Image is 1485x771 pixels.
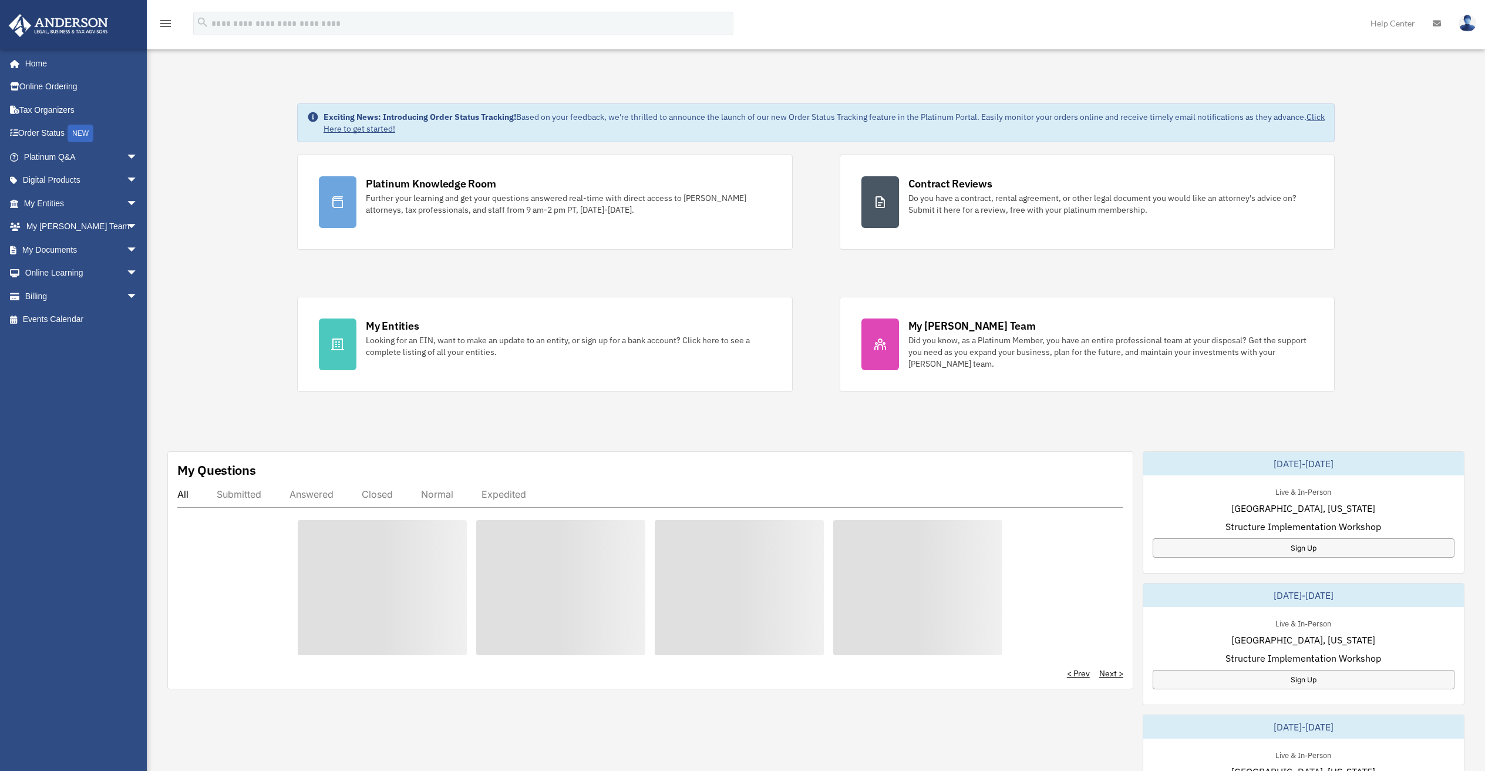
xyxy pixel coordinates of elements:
[366,192,771,216] div: Further your learning and get your questions answered real-time with direct access to [PERSON_NAM...
[5,14,112,37] img: Anderson Advisors Platinum Portal
[177,461,256,479] div: My Questions
[8,284,156,308] a: Billingarrow_drop_down
[1153,538,1454,558] a: Sign Up
[126,215,150,239] span: arrow_drop_down
[8,122,156,146] a: Order StatusNEW
[324,111,1325,135] div: Based on your feedback, we're thrilled to announce the launch of our new Order Status Tracking fe...
[8,52,150,75] a: Home
[297,155,793,250] a: Platinum Knowledge Room Further your learning and get your questions answered real-time with dire...
[1459,15,1476,32] img: User Pic
[297,297,793,392] a: My Entities Looking for an EIN, want to make an update to an entity, or sign up for a bank accoun...
[126,238,150,262] span: arrow_drop_down
[1143,584,1464,607] div: [DATE]-[DATE]
[324,112,1325,134] a: Click Here to get started!
[8,262,156,285] a: Online Learningarrow_drop_down
[1266,748,1341,760] div: Live & In-Person
[908,334,1314,370] div: Did you know, as a Platinum Member, you have an entire professional team at your disposal? Get th...
[196,16,209,29] i: search
[1143,715,1464,739] div: [DATE]-[DATE]
[366,334,771,358] div: Looking for an EIN, want to make an update to an entity, or sign up for a bank account? Click her...
[1231,633,1375,647] span: [GEOGRAPHIC_DATA], [US_STATE]
[217,488,261,500] div: Submitted
[8,98,156,122] a: Tax Organizers
[126,169,150,193] span: arrow_drop_down
[421,488,453,500] div: Normal
[840,155,1335,250] a: Contract Reviews Do you have a contract, rental agreement, or other legal document you would like...
[908,319,1036,333] div: My [PERSON_NAME] Team
[366,319,419,333] div: My Entities
[8,145,156,169] a: Platinum Q&Aarrow_drop_down
[1099,668,1123,679] a: Next >
[126,284,150,309] span: arrow_drop_down
[8,308,156,331] a: Events Calendar
[126,145,150,169] span: arrow_drop_down
[177,488,188,500] div: All
[126,192,150,216] span: arrow_drop_down
[1225,519,1381,534] span: Structure Implementation Workshop
[908,176,992,191] div: Contract Reviews
[8,192,156,215] a: My Entitiesarrow_drop_down
[159,16,173,31] i: menu
[159,21,173,31] a: menu
[840,297,1335,392] a: My [PERSON_NAME] Team Did you know, as a Platinum Member, you have an entire professional team at...
[126,262,150,286] span: arrow_drop_down
[1266,616,1341,629] div: Live & In-Person
[362,488,393,500] div: Closed
[1225,651,1381,665] span: Structure Implementation Workshop
[8,169,156,192] a: Digital Productsarrow_drop_down
[1067,668,1090,679] a: < Prev
[1153,670,1454,689] a: Sign Up
[8,238,156,262] a: My Documentsarrow_drop_down
[289,488,334,500] div: Answered
[8,215,156,239] a: My [PERSON_NAME] Teamarrow_drop_down
[8,75,156,99] a: Online Ordering
[1266,485,1341,497] div: Live & In-Person
[1231,501,1375,515] span: [GEOGRAPHIC_DATA], [US_STATE]
[1143,452,1464,475] div: [DATE]-[DATE]
[68,125,93,142] div: NEW
[908,192,1314,216] div: Do you have a contract, rental agreement, or other legal document you would like an attorney's ad...
[366,176,496,191] div: Platinum Knowledge Room
[481,488,526,500] div: Expedited
[324,112,516,122] strong: Exciting News: Introducing Order Status Tracking!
